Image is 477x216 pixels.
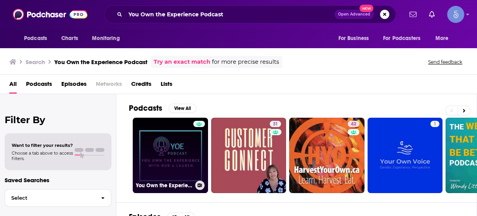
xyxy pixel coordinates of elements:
[338,12,370,16] span: Open Advanced
[5,114,111,125] h2: Filter By
[426,8,438,21] a: Show notifications dropdown
[24,33,47,44] span: Podcasts
[61,78,87,94] a: Episodes
[54,58,147,66] h3: You Own the Experience Podcast
[447,6,464,23] button: Show profile menu
[348,121,359,127] a: 42
[430,121,439,127] a: 1
[61,33,78,44] span: Charts
[154,57,210,66] a: Try an exact match
[136,182,192,189] h3: You Own the Experience Podcast
[26,58,45,66] h3: Search
[92,33,120,44] span: Monitoring
[13,7,87,22] img: Podchaser - Follow, Share and Rate Podcasts
[129,103,162,113] h2: Podcasts
[351,120,356,128] span: 42
[273,120,278,128] span: 31
[212,57,279,66] span: for more precise results
[9,78,17,94] a: All
[5,195,95,200] span: Select
[133,118,208,193] a: You Own the Experience Podcast
[447,6,464,23] img: User Profile
[289,118,364,193] a: 42
[87,31,130,46] button: open menu
[430,31,458,46] button: open menu
[129,103,196,113] a: PodcastsView All
[5,189,111,207] button: Select
[333,31,378,46] button: open menu
[335,10,374,19] button: Open AdvancedNew
[104,5,396,23] div: Search podcasts, credits, & more...
[168,104,196,113] button: View All
[378,31,432,46] button: open menu
[368,118,443,193] a: 1
[383,33,420,44] span: For Podcasters
[96,78,122,94] span: Networks
[434,120,436,128] span: 1
[12,150,73,161] span: Choose a tab above to access filters.
[19,31,57,46] button: open menu
[211,118,286,193] a: 31
[435,33,449,44] span: More
[338,33,369,44] span: For Business
[12,143,73,148] span: Want to filter your results?
[270,121,281,127] a: 31
[426,59,465,65] button: Send feedback
[5,176,111,184] p: Saved Searches
[131,78,151,94] a: Credits
[359,5,373,12] span: New
[447,6,464,23] span: Logged in as Spiral5-G1
[161,78,172,94] a: Lists
[406,8,420,21] a: Show notifications dropdown
[125,8,335,21] input: Search podcasts, credits, & more...
[56,31,83,46] a: Charts
[26,78,52,94] a: Podcasts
